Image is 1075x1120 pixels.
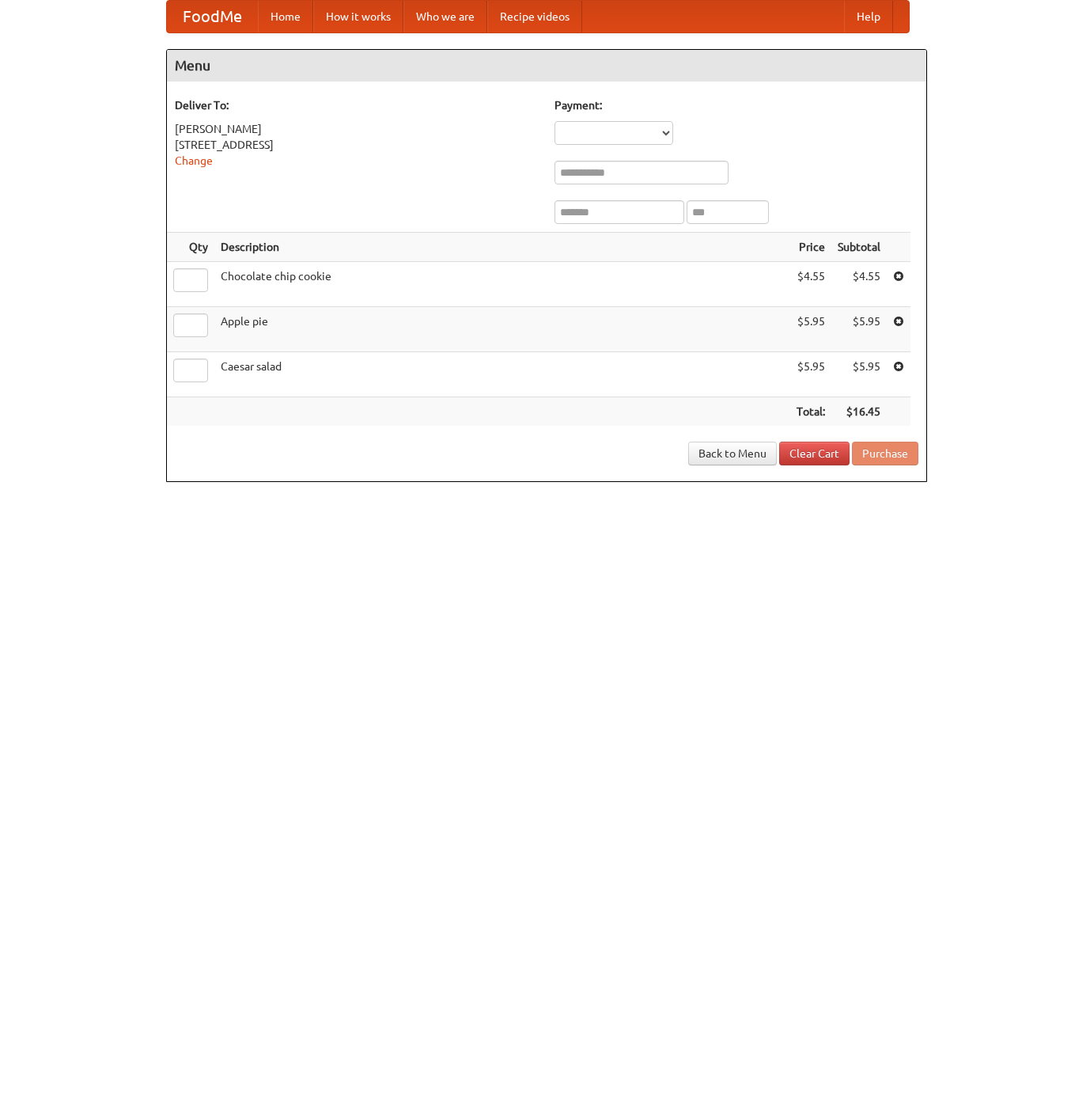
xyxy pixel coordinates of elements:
[555,97,918,113] h5: Payment:
[175,121,539,137] div: [PERSON_NAME]
[167,233,214,262] th: Qty
[831,397,887,427] th: $16.45
[487,1,582,32] a: Recipe videos
[175,154,213,167] a: Change
[831,262,887,307] td: $4.55
[831,233,887,262] th: Subtotal
[790,307,831,352] td: $5.95
[790,397,831,427] th: Total:
[790,262,831,307] td: $4.55
[790,233,831,262] th: Price
[175,137,539,153] div: [STREET_ADDRESS]
[790,352,831,397] td: $5.95
[167,1,258,32] a: FoodMe
[403,1,487,32] a: Who we are
[844,1,893,32] a: Help
[258,1,313,32] a: Home
[214,307,790,352] td: Apple pie
[214,352,790,397] td: Caesar salad
[831,307,887,352] td: $5.95
[831,352,887,397] td: $5.95
[852,442,918,465] button: Purchase
[313,1,403,32] a: How it works
[175,97,539,113] h5: Deliver To:
[214,233,790,262] th: Description
[214,262,790,307] td: Chocolate chip cookie
[688,442,777,465] a: Back to Menu
[779,442,850,465] a: Clear Cart
[167,50,926,82] h4: Menu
